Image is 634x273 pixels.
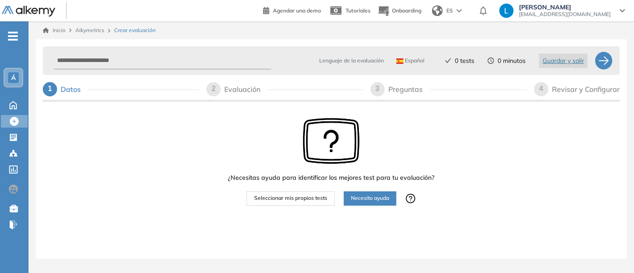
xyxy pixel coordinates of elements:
button: Guardar y salir [539,54,588,68]
span: Seleccionar mis propios tests [254,194,327,203]
span: [EMAIL_ADDRESS][DOMAIN_NAME] [519,11,611,18]
span: 0 minutos [498,56,526,66]
span: Guardar y salir [543,56,584,66]
span: Onboarding [392,7,421,14]
img: arrow [457,9,462,12]
span: Necesito ayuda [351,194,389,203]
img: ESP [396,58,403,64]
span: ES [446,7,453,15]
button: Seleccionar mis propios tests [247,191,335,206]
span: Á [11,74,16,81]
span: Tutoriales [346,7,371,14]
span: 1 [48,85,52,92]
span: ¿Necesitas ayuda para identificar los mejores test para tu evaluación? [228,173,435,182]
span: 4 [539,85,543,92]
i: - [8,35,18,37]
button: Necesito ayuda [344,191,396,206]
span: [PERSON_NAME] [519,4,611,11]
img: Logo [2,6,55,17]
span: Lenguaje de la evaluación [319,57,384,65]
div: Datos [61,82,88,96]
span: 2 [212,85,216,92]
span: Agendar una demo [273,7,321,14]
div: Revisar y Configurar [552,82,620,96]
span: clock-circle [488,58,494,64]
button: Onboarding [378,1,421,21]
span: Español [396,57,424,64]
span: check [445,58,451,64]
span: Crear evaluación [114,26,156,34]
span: Alkymetrics [75,27,104,33]
div: 1Datos [43,82,199,96]
a: Inicio [43,26,66,34]
span: 3 [375,85,379,92]
img: world [432,5,443,16]
span: 0 tests [455,56,474,66]
a: Agendar una demo [263,4,321,15]
div: Preguntas [388,82,430,96]
div: Evaluación [224,82,268,96]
